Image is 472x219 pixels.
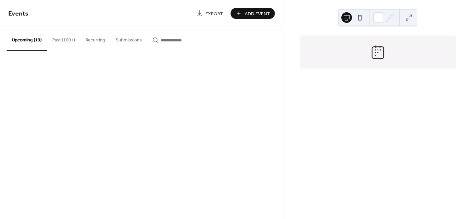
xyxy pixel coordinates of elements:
[231,8,275,19] button: Add Event
[110,27,147,50] button: Submissions
[47,27,80,50] button: Past (100+)
[7,27,47,51] button: Upcoming (19)
[205,10,223,17] span: Export
[191,8,228,19] a: Export
[245,10,270,17] span: Add Event
[8,7,28,20] span: Events
[80,27,110,50] button: Recurring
